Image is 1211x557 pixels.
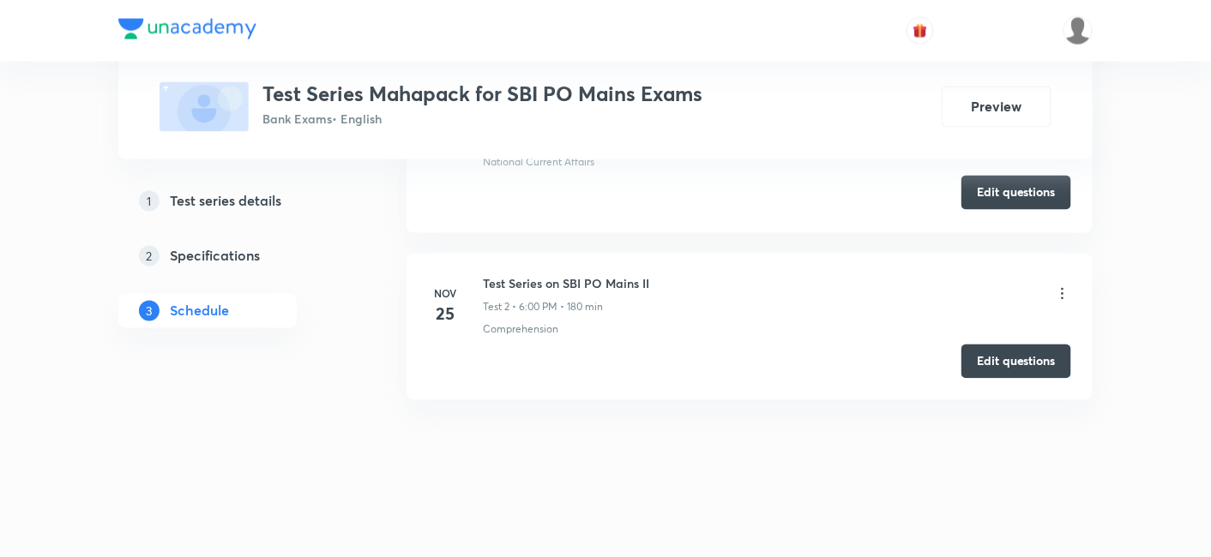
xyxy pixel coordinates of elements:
[139,246,160,267] p: 2
[160,82,249,132] img: fallback-thumbnail.png
[1063,16,1093,45] img: Drishti Chauhan
[483,322,558,338] p: Comprehension
[139,191,160,212] p: 1
[913,23,928,39] img: avatar
[961,176,1071,210] button: Edit questions
[428,302,462,327] h4: 25
[942,87,1051,128] button: Preview
[483,275,649,293] h6: Test Series on SBI PO Mains II
[118,19,256,44] a: Company Logo
[118,184,352,219] a: 1Test series details
[118,239,352,273] a: 2Specifications
[483,300,603,315] p: Test 2 • 6:00 PM • 180 min
[262,111,702,129] p: Bank Exams • English
[262,82,702,107] h3: Test Series Mahapack for SBI PO Mains Exams
[118,19,256,39] img: Company Logo
[139,301,160,321] p: 3
[483,155,594,171] p: National Current Affairs
[170,301,229,321] h5: Schedule
[961,344,1071,379] button: Edit questions
[170,191,281,212] h5: Test series details
[428,286,462,302] h6: Nov
[907,17,934,45] button: avatar
[170,246,260,267] h5: Specifications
